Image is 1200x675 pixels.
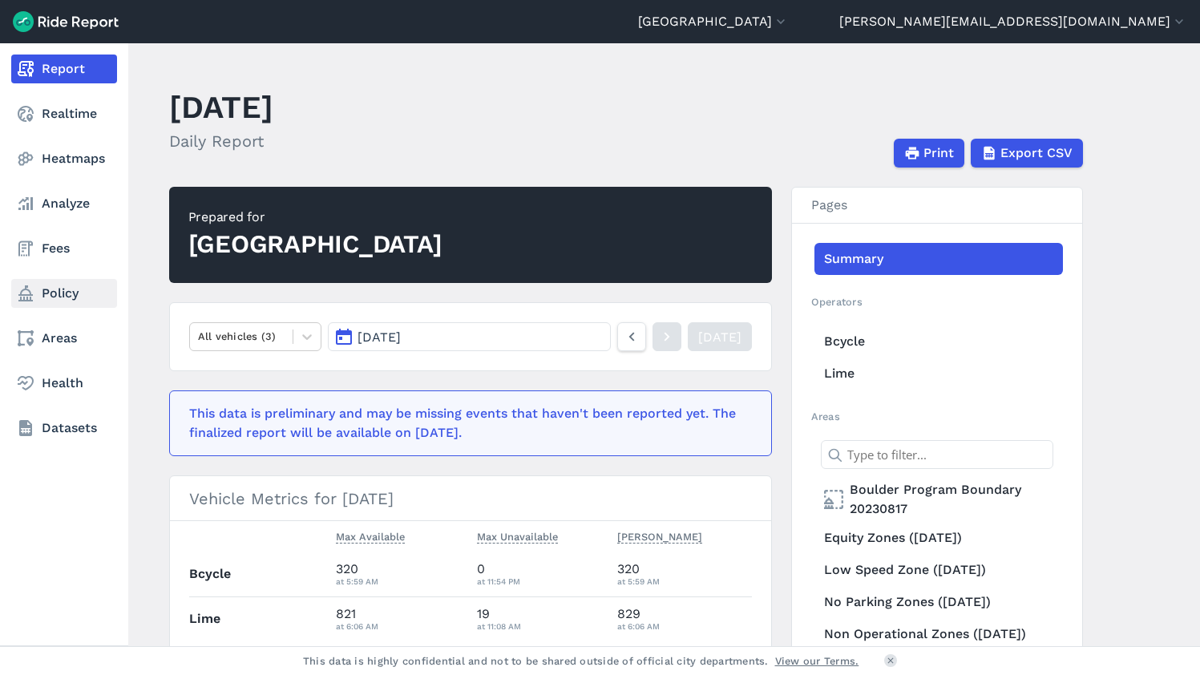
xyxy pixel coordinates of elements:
[814,522,1063,554] a: Equity Zones ([DATE])
[13,11,119,32] img: Ride Report
[336,604,464,633] div: 821
[638,12,789,31] button: [GEOGRAPHIC_DATA]
[814,477,1063,522] a: Boulder Program Boundary 20230817
[336,574,464,588] div: at 5:59 AM
[169,85,273,129] h1: [DATE]
[11,324,117,353] a: Areas
[477,527,558,544] span: Max Unavailable
[477,527,558,547] button: Max Unavailable
[11,414,117,443] a: Datasets
[811,294,1063,309] h2: Operators
[923,143,954,163] span: Print
[189,596,330,641] th: Lime
[688,322,752,351] a: [DATE]
[328,322,610,351] button: [DATE]
[814,358,1063,390] a: Lime
[189,552,330,596] th: Bcycle
[894,139,964,168] button: Print
[617,604,752,633] div: 829
[188,208,442,227] div: Prepared for
[814,586,1063,618] a: No Parking Zones ([DATE])
[336,619,464,633] div: at 6:06 AM
[336,527,405,547] button: Max Available
[775,653,859,669] a: View our Terms.
[336,527,405,544] span: Max Available
[814,618,1063,650] a: Non Operational Zones ([DATE])
[617,560,752,588] div: 320
[477,560,605,588] div: 0
[358,329,401,345] span: [DATE]
[11,99,117,128] a: Realtime
[821,440,1053,469] input: Type to filter...
[11,234,117,263] a: Fees
[811,409,1063,424] h2: Areas
[1000,143,1073,163] span: Export CSV
[11,55,117,83] a: Report
[189,404,742,443] div: This data is preliminary and may be missing events that haven't been reported yet. The finalized ...
[617,527,702,547] button: [PERSON_NAME]
[814,554,1063,586] a: Low Speed Zone ([DATE])
[477,574,605,588] div: at 11:54 PM
[839,12,1187,31] button: [PERSON_NAME][EMAIL_ADDRESS][DOMAIN_NAME]
[11,189,117,218] a: Analyze
[617,527,702,544] span: [PERSON_NAME]
[11,144,117,173] a: Heatmaps
[11,279,117,308] a: Policy
[617,574,752,588] div: at 5:59 AM
[814,243,1063,275] a: Summary
[11,369,117,398] a: Health
[188,227,442,262] div: [GEOGRAPHIC_DATA]
[792,188,1082,224] h3: Pages
[477,604,605,633] div: 19
[617,619,752,633] div: at 6:06 AM
[814,325,1063,358] a: Bcycle
[170,476,771,521] h3: Vehicle Metrics for [DATE]
[971,139,1083,168] button: Export CSV
[169,129,273,153] h2: Daily Report
[477,619,605,633] div: at 11:08 AM
[336,560,464,588] div: 320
